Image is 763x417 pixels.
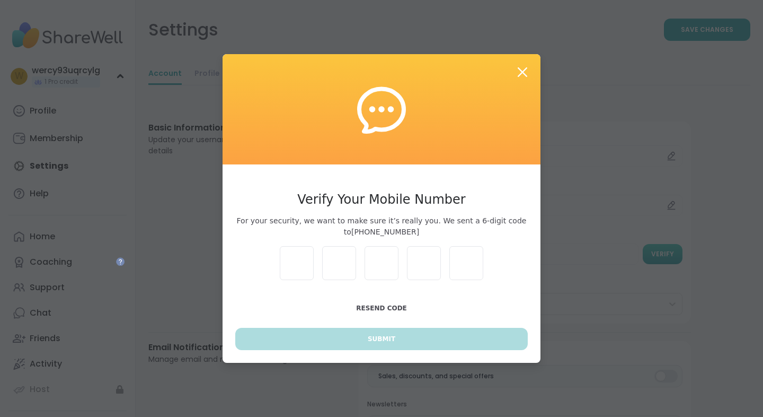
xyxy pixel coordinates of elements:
[356,305,407,312] span: Resend Code
[368,334,395,344] span: Submit
[235,190,528,209] h3: Verify Your Mobile Number
[235,328,528,350] button: Submit
[116,257,125,266] iframe: Spotlight
[235,215,528,238] span: For your security, we want to make sure it’s really you. We sent a 6-digit code to [PHONE_NUMBER]
[235,297,528,319] button: Resend Code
